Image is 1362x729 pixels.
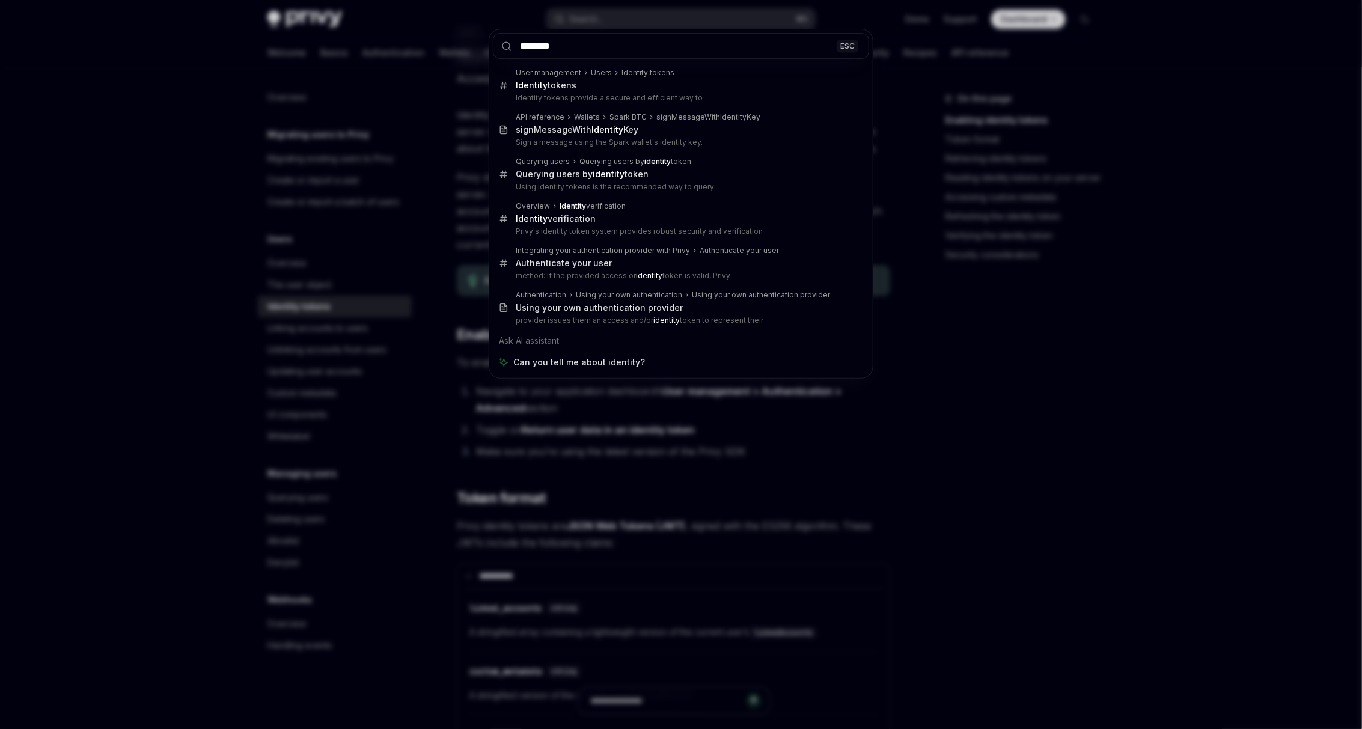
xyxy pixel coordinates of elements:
[516,271,844,281] p: method: If the provided access or token is valid, Privy
[516,227,844,236] p: Privy's identity token system provides robust security and verification
[609,112,647,122] div: Spark BTC
[593,169,625,179] b: identity
[516,302,683,313] div: Using your own authentication provider
[516,182,844,192] p: Using identity tokens is the recommended way to query
[636,271,662,280] b: identity
[692,290,830,300] div: Using your own authentication provider
[516,246,690,255] div: Integrating your authentication provider with Privy
[516,157,570,166] div: Querying users
[560,201,586,210] b: Identity
[644,157,671,166] b: identity
[516,213,596,224] div: verification
[621,68,674,78] div: Identity tokens
[516,258,612,269] div: Authenticate your user
[516,80,548,90] b: Identity
[516,213,548,224] b: Identity
[516,316,844,325] p: provider issues them an access and/or token to represent their
[516,138,844,147] p: Sign a message using the Spark wallet's identity key.
[516,93,844,103] p: Identity tokens provide a secure and efficient way to
[591,68,612,78] div: Users
[574,112,600,122] div: Wallets
[591,124,623,135] b: Identity
[576,290,682,300] div: Using your own authentication
[656,112,760,122] div: signMessageWithIdentityKey
[579,157,691,166] div: Querying users by token
[513,356,645,368] span: Can you tell me about identity?
[516,80,576,91] div: tokens
[493,330,869,352] div: Ask AI assistant
[516,290,566,300] div: Authentication
[700,246,779,255] div: Authenticate your user
[516,201,550,211] div: Overview
[837,40,858,52] div: ESC
[516,169,649,180] div: Querying users by token
[653,316,680,325] b: identity
[560,201,626,211] div: verification
[516,112,564,122] div: API reference
[516,124,638,135] div: signMessageWith Key
[516,68,581,78] div: User management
